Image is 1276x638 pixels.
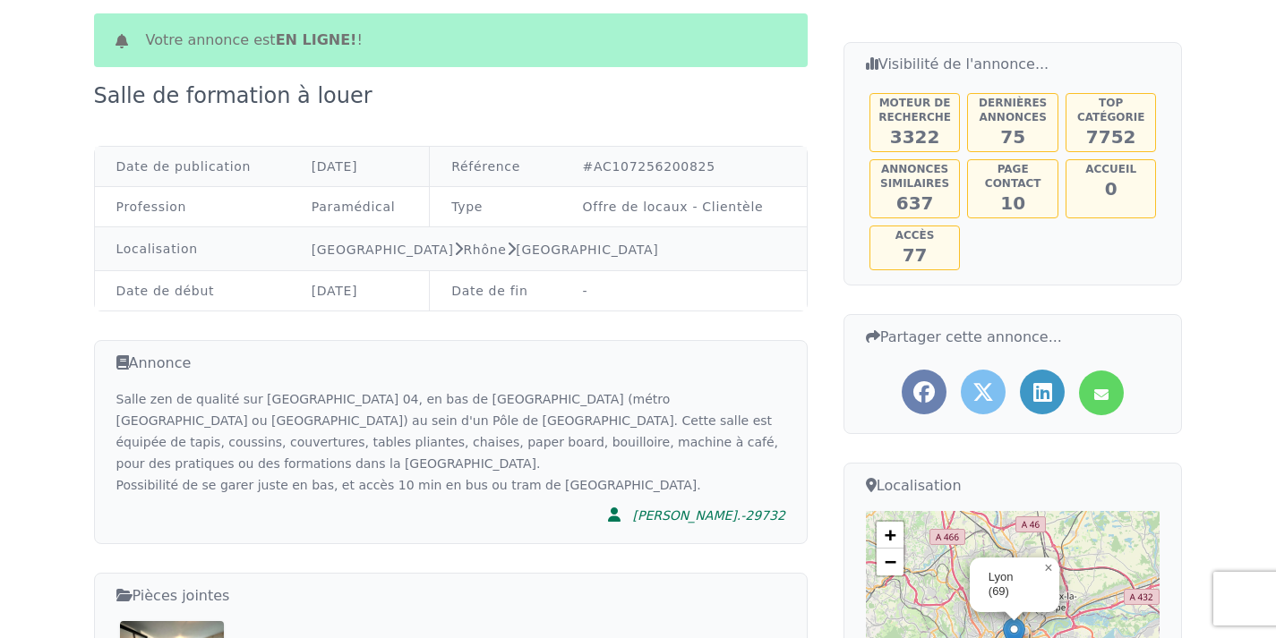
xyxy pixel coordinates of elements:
span: 0 [1105,178,1118,200]
h5: Moteur de recherche [872,96,958,124]
h3: Localisation [866,474,1160,497]
a: Partager l'annonce sur Facebook [902,370,946,414]
div: Salle zen de qualité sur [GEOGRAPHIC_DATA] 04, en bas de [GEOGRAPHIC_DATA] (métro [GEOGRAPHIC_DAT... [116,388,785,496]
a: Partager l'annonce sur LinkedIn [1020,370,1065,414]
span: 3322 [890,126,940,148]
b: en ligne! [276,31,357,48]
a: [GEOGRAPHIC_DATA] [516,242,658,257]
a: Rhône [463,242,506,257]
a: Close popup [1038,557,1059,579]
td: Date de début [95,271,290,311]
h5: Top catégorie [1068,96,1154,124]
td: [DATE] [290,147,430,187]
a: Offre de locaux - Clientèle [583,200,764,214]
td: #AC107256200825 [561,147,807,187]
div: Salle de formation à louer [94,81,383,110]
div: [PERSON_NAME].-29732 [632,506,784,524]
h5: Accès [872,228,958,242]
h5: Accueil [1068,162,1154,176]
td: - [561,271,807,311]
div: Lyon (69) [989,570,1037,600]
h3: Annonce [116,352,785,374]
a: [PERSON_NAME].-29732 [596,496,784,532]
span: 77 [903,244,928,266]
span: − [885,550,896,573]
a: Zoom out [877,549,903,575]
span: 637 [896,192,934,214]
h5: Dernières annonces [970,96,1056,124]
td: Type [430,187,561,227]
td: Référence [430,147,561,187]
a: Partager l'annonce par mail [1079,370,1124,415]
span: 10 [1000,192,1025,214]
span: Votre annonce est ! [146,30,363,51]
h5: Annonces similaires [872,162,958,191]
span: + [885,523,896,546]
span: × [1044,560,1052,575]
span: 7752 [1086,126,1136,148]
a: [GEOGRAPHIC_DATA] [312,242,454,257]
td: Date de publication [95,147,290,187]
h3: Visibilité de l'annonce... [866,54,1160,75]
td: Date de fin [430,271,561,311]
a: Zoom in [877,522,903,549]
h3: Partager cette annonce... [866,326,1160,348]
h5: Page contact [970,162,1056,191]
a: Paramédical [312,200,396,214]
td: [DATE] [290,271,430,311]
td: Localisation [95,227,290,271]
span: 75 [1000,126,1025,148]
td: Profession [95,187,290,227]
h3: Pièces jointes [116,584,785,607]
a: Partager l'annonce sur Twitter [961,370,1006,414]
